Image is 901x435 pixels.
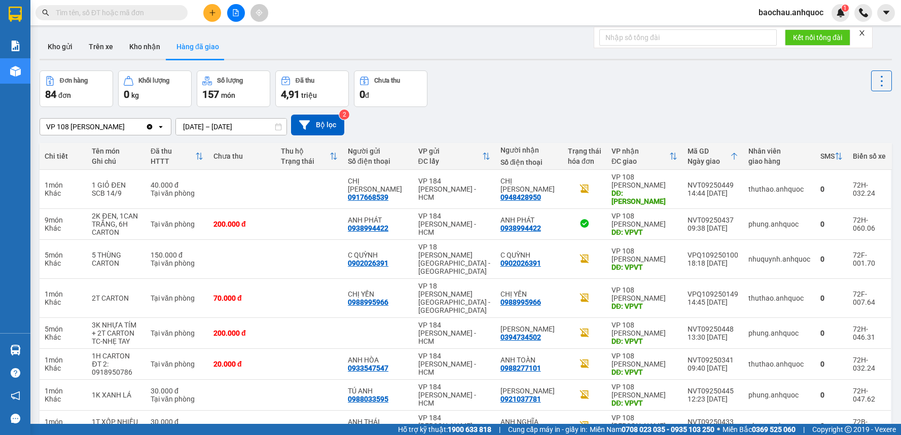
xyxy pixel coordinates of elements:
div: 72F-007.64 [853,290,886,306]
div: ANH TIẾN [500,387,558,395]
div: 0 [820,422,843,430]
span: ⚪️ [717,427,720,431]
span: baochau.anhquoc [750,6,832,19]
div: Trạng thái [281,157,330,165]
div: ĐC giao [611,157,669,165]
div: 12:23 [DATE] [688,395,738,403]
div: VP 108 [PERSON_NAME] [611,286,677,302]
div: Khác [45,333,82,341]
div: 0921037781 [500,395,541,403]
span: copyright [845,426,852,433]
div: VPQ109250100 [688,251,738,259]
img: warehouse-icon [10,66,21,77]
span: 0 [124,88,129,100]
div: Mã GD [688,147,730,155]
div: NVT09250449 [688,181,738,189]
img: logo-vxr [9,7,22,22]
img: icon-new-feature [836,8,845,17]
div: VP nhận [611,147,669,155]
div: VP 108 [PERSON_NAME] [611,321,677,337]
div: VP 108 [PERSON_NAME] [611,247,677,263]
div: NVT09250433 [688,418,738,426]
div: Tại văn phòng [151,395,203,403]
div: 150.000 đ [151,251,203,259]
div: Ghi chú [92,157,140,165]
div: 0988995966 [500,298,541,306]
input: Selected VP 108 Lê Hồng Phong - Vũng Tàu. [126,122,127,132]
button: Hàng đã giao [168,34,227,59]
input: Tìm tên, số ĐT hoặc mã đơn [56,7,175,18]
div: 5 món [45,251,82,259]
th: Toggle SortBy [815,143,848,170]
div: Tại văn phòng [151,259,203,267]
button: Trên xe [81,34,121,59]
div: 09:38 [DATE] [688,224,738,232]
div: Chưa thu [374,77,400,84]
div: 2T CARTON [92,294,140,302]
div: Khối lượng [138,77,169,84]
div: Khác [45,224,82,232]
button: caret-down [877,4,895,22]
div: 3K NHỰA TÍM + 2T CARTON [92,321,140,337]
div: 0988995966 [348,298,388,306]
div: NVT09250445 [688,387,738,395]
div: TÚ ANH [348,387,408,395]
span: kg [131,91,139,99]
div: CHỊ THANH [500,177,558,193]
span: caret-down [882,8,891,17]
div: 18:18 [DATE] [688,259,738,267]
div: 0902026391 [500,259,541,267]
div: 14:45 [DATE] [688,298,738,306]
span: message [11,414,20,423]
div: VP 18 [PERSON_NAME][GEOGRAPHIC_DATA] - [GEOGRAPHIC_DATA] [418,243,490,275]
div: 1 món [45,181,82,189]
div: Khác [45,259,82,267]
div: 0948428950 [500,193,541,201]
th: Toggle SortBy [146,143,208,170]
div: 0 [820,220,843,228]
div: VP 18 [PERSON_NAME][GEOGRAPHIC_DATA] - [GEOGRAPHIC_DATA] [418,282,490,314]
button: aim [250,4,268,22]
div: 0988033595 [348,395,388,403]
div: ANH HÒA [348,356,408,364]
div: ANH MINH [500,325,558,333]
div: Số lượng [217,77,243,84]
div: Nhân viên [748,147,810,155]
div: C QUỲNH [500,251,558,259]
button: Đơn hàng84đơn [40,70,113,107]
div: Số điện thoại [348,157,408,165]
div: 13:30 [DATE] [688,333,738,341]
th: Toggle SortBy [276,143,343,170]
div: 72H-060.06 [853,216,886,232]
div: 1K XANH LÁ [92,391,140,399]
div: 0394734502 [500,333,541,341]
button: file-add [227,4,245,22]
div: 1 món [45,387,82,395]
svg: open [157,123,165,131]
div: Khác [45,298,82,306]
span: Kết nối tổng đài [793,32,842,43]
div: 0902026391 [348,259,388,267]
div: VP 108 [PERSON_NAME] [611,383,677,399]
span: 4,91 [281,88,300,100]
span: đơn [58,91,71,99]
div: 0917668539 [348,193,388,201]
div: DĐ: VPVT [611,368,677,376]
div: DĐ: VPVT [611,228,677,236]
div: 0 [820,360,843,368]
button: plus [203,4,221,22]
img: warehouse-icon [10,345,21,355]
div: 9 món [45,216,82,224]
div: CHỊ YẾN [348,290,408,298]
div: 0938994422 [348,224,388,232]
input: Nhập số tổng đài [599,29,777,46]
div: 1T XỐP NHIỀU MÀU [92,418,140,434]
span: 1 [843,5,847,12]
div: Chi tiết [45,152,82,160]
div: 1 GIỎ ĐEN [92,181,140,189]
div: ANH TOÀN [500,356,558,364]
div: SCB 14/9 [92,189,140,197]
div: Tên món [92,147,140,155]
div: Chưa thu [213,152,271,160]
button: Số lượng157món [197,70,270,107]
